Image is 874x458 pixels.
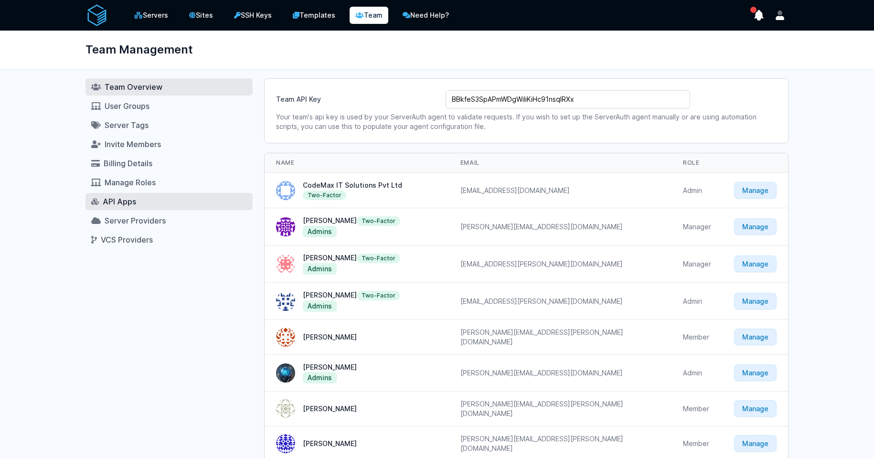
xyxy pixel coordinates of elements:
a: Manage [734,400,777,417]
a: Manage [734,329,777,345]
button: show notifications [750,7,767,24]
td: [PERSON_NAME][EMAIL_ADDRESS][PERSON_NAME][DOMAIN_NAME] [449,320,671,355]
a: VCS Providers [85,231,253,248]
img: Blanca Rebello [276,328,295,347]
div: [PERSON_NAME] [303,216,400,226]
span: VCS Providers [101,235,153,245]
div: [PERSON_NAME] [303,439,357,448]
span: Server Tags [105,120,149,130]
div: CodeMax IT Solutions Pvt Ltd [303,181,437,200]
h1: Team Management [85,38,193,61]
span: Two-Factor [357,254,400,263]
img: Roney Dsilva [276,217,295,236]
span: Billing Details [104,159,152,168]
a: SSH Keys [227,6,278,25]
a: Manage [734,182,777,199]
div: [PERSON_NAME] [303,253,400,263]
td: Member [671,320,723,355]
span: Two-Factor [303,191,346,200]
p: Your team's api key is used by your ServerAuth agent to validate requests. If you wish to set up ... [276,112,777,131]
span: Team Overview [105,82,162,92]
td: Admin [671,355,723,392]
a: Admins [303,372,337,383]
div: [PERSON_NAME] [303,404,357,414]
td: [EMAIL_ADDRESS][DOMAIN_NAME] [449,173,671,208]
td: [EMAIL_ADDRESS][PERSON_NAME][DOMAIN_NAME] [449,283,671,320]
a: Manage Roles [85,174,253,191]
th: Role [671,153,723,173]
a: Billing Details [85,155,253,172]
td: [PERSON_NAME][EMAIL_ADDRESS][DOMAIN_NAME] [449,355,671,392]
span: Two-Factor [357,216,400,226]
img: Samata Kandolkar [276,434,295,453]
a: Server Tags [85,117,253,134]
td: [PERSON_NAME][EMAIL_ADDRESS][PERSON_NAME][DOMAIN_NAME] [449,392,671,426]
a: Admins [303,226,337,237]
span: Two-Factor [357,291,400,300]
img: Mayur Virkar [276,363,295,383]
label: Team API Key [276,91,438,104]
a: Invite Members [85,136,253,153]
div: [PERSON_NAME] [303,362,357,372]
a: Sites [182,6,220,25]
a: Manage [734,256,777,272]
span: API Apps [103,197,136,206]
td: Manager [671,245,723,283]
a: Admins [303,263,337,275]
span: Manage Roles [105,178,156,187]
a: Admins [303,300,337,312]
a: Manage [734,218,777,235]
a: User Groups [85,97,253,115]
a: API Apps [85,193,253,210]
td: [EMAIL_ADDRESS][PERSON_NAME][DOMAIN_NAME] [449,245,671,283]
img: Ajay Pareek [276,292,295,311]
th: Email [449,153,671,173]
img: CodeMax IT Solutions Pvt Ltd [276,181,295,200]
a: Server Providers [85,212,253,229]
a: Templates [286,6,342,25]
a: Manage [734,364,777,381]
div: [PERSON_NAME] [303,332,357,342]
div: [PERSON_NAME] [303,290,400,300]
td: [PERSON_NAME][EMAIL_ADDRESS][DOMAIN_NAME] [449,208,671,245]
img: Karen Lobo [276,399,295,418]
button: User menu [771,7,789,24]
span: Server Providers [105,216,166,225]
a: Manage [734,435,777,452]
td: Admin [671,173,723,208]
td: Member [671,392,723,426]
td: Manager [671,208,723,245]
a: Servers [128,6,175,25]
a: Team Overview [85,78,253,96]
img: serverAuth logo [85,4,108,27]
span: User Groups [105,101,149,111]
th: Name [265,153,449,173]
a: Need Help? [396,6,456,25]
span: Invite Members [105,139,161,149]
span: has unread notifications [750,7,757,13]
a: Manage [734,293,777,309]
td: Admin [671,283,723,320]
img: Rahul Raikar [276,255,295,274]
a: Team [350,7,388,24]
